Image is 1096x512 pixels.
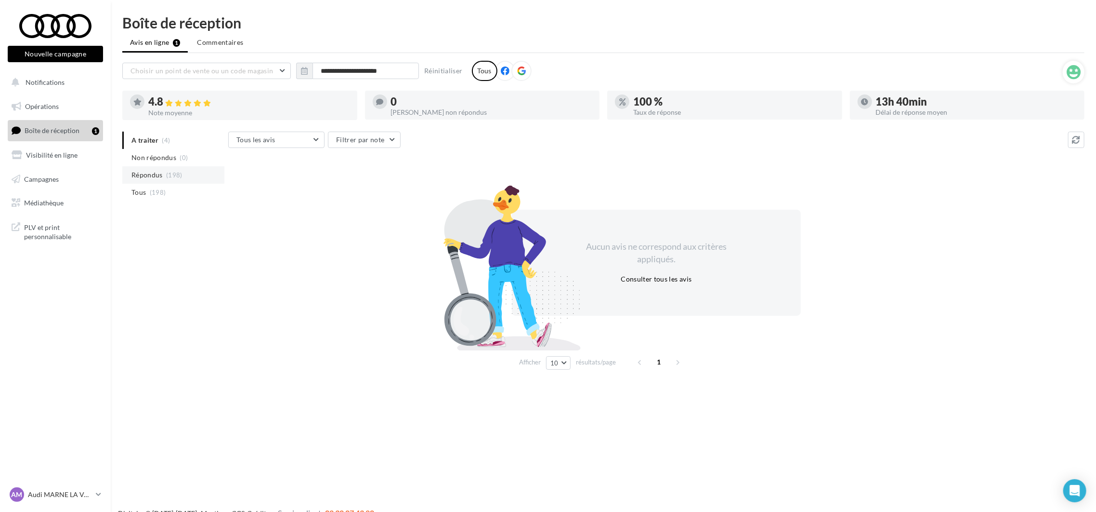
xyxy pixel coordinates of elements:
span: Notifications [26,78,65,86]
button: Choisir un point de vente ou un code magasin [122,63,291,79]
span: (198) [166,171,183,179]
a: AM Audi MARNE LA VALLEE [8,485,103,504]
a: Visibilité en ligne [6,145,105,165]
span: Tous les avis [236,135,275,144]
button: 10 [546,356,571,370]
span: PLV et print personnalisable [24,221,99,242]
a: PLV et print personnalisable [6,217,105,245]
div: 1 [92,127,99,135]
button: Consulter tous les avis [617,273,695,285]
span: Opérations [25,102,59,110]
span: Commentaires [197,38,243,47]
button: Notifications [6,72,101,93]
span: Visibilité en ligne [26,151,78,159]
a: Campagnes [6,169,105,189]
span: Choisir un point de vente ou un code magasin [130,67,273,75]
a: Opérations [6,96,105,117]
div: Tous [472,61,497,81]
div: Boîte de réception [122,15,1084,30]
button: Tous les avis [228,132,325,148]
div: Note moyenne [148,109,350,116]
span: Campagnes [24,175,59,183]
span: AM [12,490,23,499]
div: Aucun avis ne correspond aux critères appliqués. [574,241,739,265]
div: 100 % [633,96,835,107]
div: 0 [391,96,592,107]
span: Tous [131,188,146,197]
button: Réinitialiser [420,65,467,77]
button: Filtrer par note [328,132,401,148]
span: 10 [550,359,559,367]
div: Open Intercom Messenger [1063,479,1086,502]
p: Audi MARNE LA VALLEE [28,490,92,499]
a: Médiathèque [6,193,105,213]
span: Répondus [131,170,163,180]
span: (198) [150,189,166,196]
div: 13h 40min [876,96,1077,107]
button: Nouvelle campagne [8,46,103,62]
div: 4.8 [148,96,350,108]
div: Délai de réponse moyen [876,109,1077,116]
div: [PERSON_NAME] non répondus [391,109,592,116]
span: Non répondus [131,153,176,162]
span: Boîte de réception [25,126,79,135]
span: (0) [180,154,188,162]
a: Boîte de réception1 [6,120,105,141]
span: Afficher [519,358,541,367]
span: Médiathèque [24,199,64,207]
span: résultats/page [576,358,616,367]
div: Taux de réponse [633,109,835,116]
span: 1 [652,354,667,370]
